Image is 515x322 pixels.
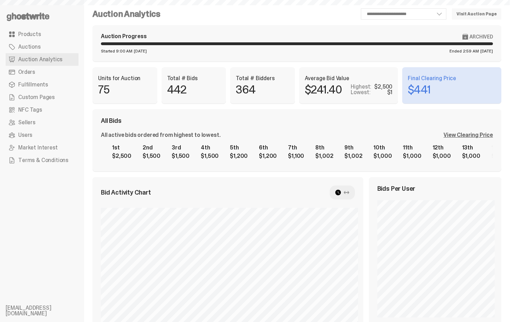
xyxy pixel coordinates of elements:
[236,76,289,81] p: Total # Bidders
[101,118,122,124] span: All Bids
[143,145,160,150] div: 2nd
[6,129,78,141] a: Users
[288,145,304,150] div: 7th
[112,145,131,150] div: 1st
[288,153,304,159] div: $1,100
[101,132,220,138] div: All active bids ordered from highest to lowest.
[480,49,493,53] span: [DATE]
[92,10,160,18] h4: Auction Analytics
[373,145,392,150] div: 10th
[230,145,248,150] div: 5th
[6,91,78,104] a: Custom Pages
[315,145,333,150] div: 8th
[452,8,501,20] a: Visit Auction Page
[403,145,421,150] div: 11th
[6,305,90,316] li: [EMAIL_ADDRESS][DOMAIN_NAME]
[201,153,219,159] div: $1,500
[6,28,78,41] a: Products
[112,153,131,159] div: $2,500
[98,76,152,81] p: Units for Auction
[305,76,393,81] p: Average Bid Value
[315,153,333,159] div: $1,002
[18,82,48,87] span: Fulfillments
[377,185,416,192] span: Bids Per User
[18,69,35,75] span: Orders
[167,84,221,95] p: 442
[236,84,289,95] p: 364
[101,49,132,53] span: Started 9:00 AM
[344,153,362,159] div: $1,002
[18,107,42,113] span: NFC Tags
[18,31,41,37] span: Products
[462,145,480,150] div: 13th
[433,153,451,159] div: $1,000
[492,145,510,150] div: 14th
[18,44,41,50] span: Auctions
[444,132,493,138] div: View Clearing Price
[492,153,510,159] div: $1,000
[6,41,78,53] a: Auctions
[408,84,431,95] p: $441
[469,34,493,40] span: Archived
[408,76,496,81] p: Final Clearing Price
[18,145,58,150] span: Market Interest
[143,153,160,159] div: $1,500
[351,90,370,95] p: Lowest:
[6,66,78,78] a: Orders
[259,145,277,150] div: 6th
[172,153,190,159] div: $1,500
[373,153,392,159] div: $1,000
[6,141,78,154] a: Market Interest
[18,94,55,100] span: Custom Pages
[305,84,342,95] p: $241.40
[6,116,78,129] a: Sellers
[374,84,392,90] div: $2,500
[351,84,371,90] p: Highest:
[403,153,421,159] div: $1,000
[172,145,190,150] div: 3rd
[167,76,221,81] p: Total # Bids
[6,78,78,91] a: Fulfillments
[201,145,219,150] div: 4th
[18,132,32,138] span: Users
[6,104,78,116] a: NFC Tags
[18,120,35,125] span: Sellers
[18,157,68,163] span: Terms & Conditions
[6,53,78,66] a: Auction Analytics
[101,34,146,40] div: Auction Progress
[98,84,152,95] p: 75
[344,145,362,150] div: 9th
[433,145,451,150] div: 12th
[259,153,277,159] div: $1,200
[6,154,78,167] a: Terms & Conditions
[449,49,479,53] span: Ended 2:59 AM
[230,153,248,159] div: $1,200
[18,57,62,62] span: Auction Analytics
[462,153,480,159] div: $1,000
[134,49,146,53] span: [DATE]
[101,189,151,196] span: Bid Activity Chart
[387,90,393,95] div: $1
